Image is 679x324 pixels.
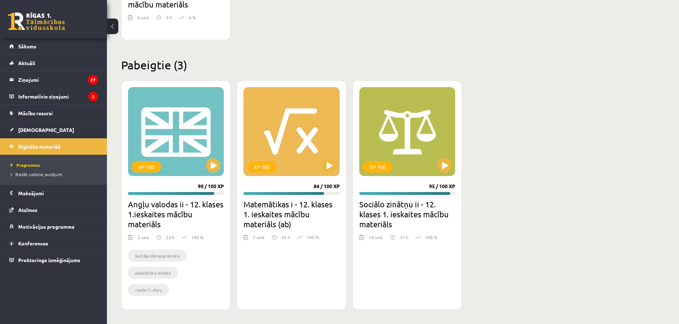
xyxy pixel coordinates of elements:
legend: Ziņojumi [18,71,98,88]
span: Atzīmes [18,207,37,213]
span: Proktoringa izmēģinājums [18,257,80,263]
a: Proktoringa izmēģinājums [9,252,98,268]
span: Motivācijas programma [18,223,74,230]
p: 100 % [307,234,319,240]
a: Ziņojumi27 [9,71,98,88]
h2: Angļu valodas ii - 12. klases 1.ieskaites mācību materiāls [128,199,224,229]
li: reader’s diary [128,284,169,296]
p: 23 h [166,234,175,240]
li: lasītāja dienasgrāmata [128,250,187,262]
a: Programma [11,162,100,168]
i: 27 [88,75,98,85]
a: Maksājumi [9,185,98,201]
p: 35 h [282,234,290,240]
span: Sākums [18,43,36,49]
div: 6 uzd. [138,14,149,25]
h2: Matemātikas i - 12. klases 1. ieskaites mācību materiāls (ab) [243,199,339,229]
a: Motivācijas programma [9,218,98,235]
a: Digitālie materiāli [9,138,98,155]
div: XP 100 [363,161,392,172]
span: Biežāk uzdotie jautājumi [11,171,62,177]
a: Aktuāli [9,55,98,71]
p: 9 h [166,14,172,21]
a: Konferences [9,235,98,251]
a: Atzīmes [9,202,98,218]
p: 27 h [400,234,408,240]
span: Mācību resursi [18,110,53,116]
a: Biežāk uzdotie jautājumi [11,171,100,177]
a: Informatīvie ziņojumi2 [9,88,98,105]
i: 2 [88,92,98,101]
div: 7 uzd. [253,234,265,245]
p: 100 % [191,234,204,240]
div: XP 100 [132,161,161,172]
a: Mācību resursi [9,105,98,121]
span: Digitālie materiāli [18,143,61,150]
a: Rīgas 1. Tālmācības vidusskola [8,12,65,30]
span: Programma [11,162,40,168]
div: 3 uzd. [138,234,149,245]
a: [DEMOGRAPHIC_DATA] [9,122,98,138]
legend: Informatīvie ziņojumi [18,88,98,105]
span: [DEMOGRAPHIC_DATA] [18,127,74,133]
legend: Maksājumi [18,185,98,201]
p: 0 % [189,14,196,21]
span: Aktuāli [18,60,35,66]
a: Sākums [9,38,98,54]
h2: Sociālo zinātņu ii - 12. klases 1. ieskaites mācību materiāls [359,199,455,229]
li: padziļināta analīze [128,267,178,279]
span: Konferences [18,240,48,246]
p: 100 % [425,234,437,240]
div: XP 100 [247,161,277,172]
h2: Pabeigtie (3) [121,58,577,72]
div: 10 uzd. [369,234,383,245]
